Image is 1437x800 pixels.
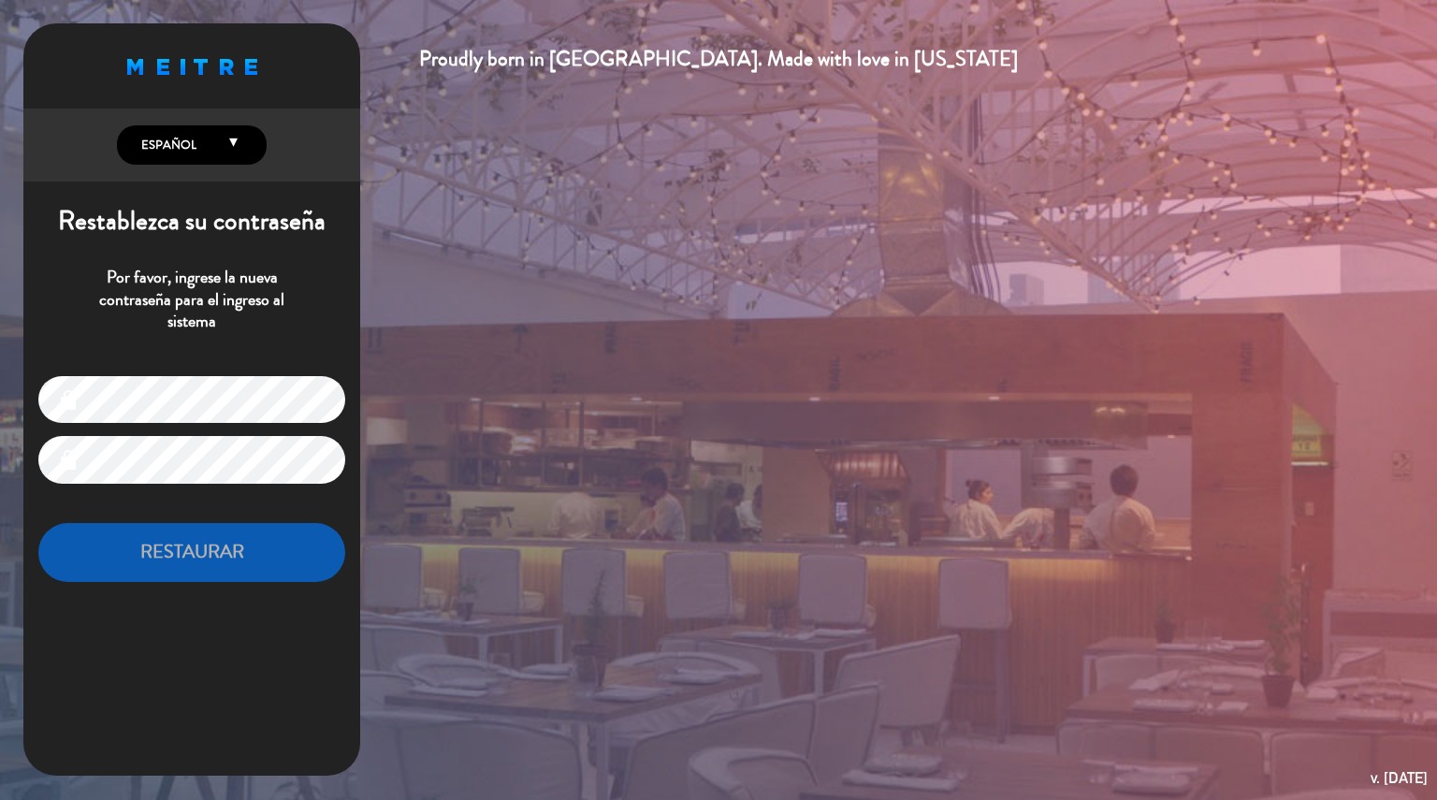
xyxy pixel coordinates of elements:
[1371,765,1428,791] div: v. [DATE]
[57,449,80,472] i: lock
[137,136,196,154] span: Español
[38,267,345,332] p: Por favor, ingrese la nueva contraseña para el ingreso al sistema
[57,389,80,412] i: lock
[23,206,360,238] h1: Restablezca su contraseña
[38,523,345,582] button: RESTAURAR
